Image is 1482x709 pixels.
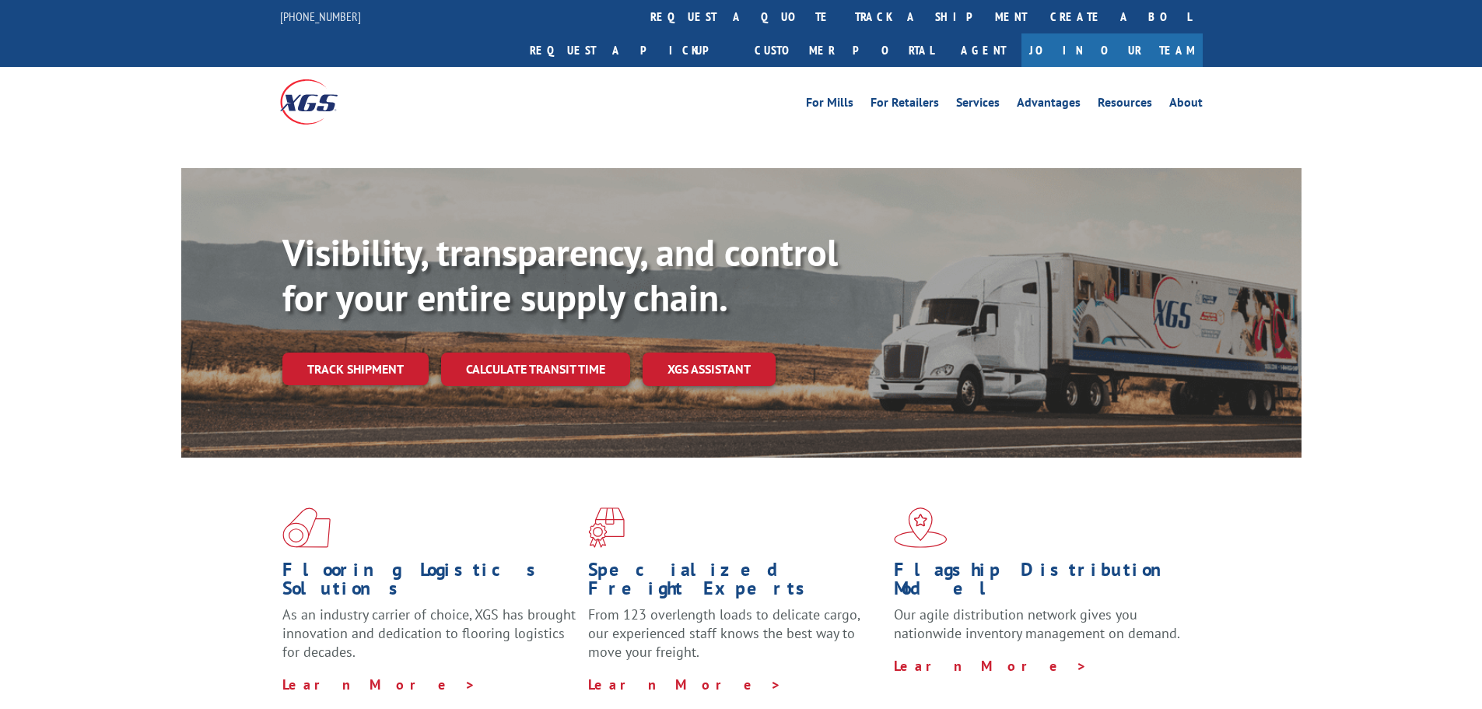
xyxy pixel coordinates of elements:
[282,560,576,605] h1: Flooring Logistics Solutions
[282,507,331,548] img: xgs-icon-total-supply-chain-intelligence-red
[282,353,429,385] a: Track shipment
[871,97,939,114] a: For Retailers
[588,560,882,605] h1: Specialized Freight Experts
[1017,97,1081,114] a: Advantages
[894,507,948,548] img: xgs-icon-flagship-distribution-model-red
[1021,33,1203,67] a: Join Our Team
[894,605,1180,642] span: Our agile distribution network gives you nationwide inventory management on demand.
[282,605,576,661] span: As an industry carrier of choice, XGS has brought innovation and dedication to flooring logistics...
[894,657,1088,675] a: Learn More >
[743,33,945,67] a: Customer Portal
[441,353,630,386] a: Calculate transit time
[280,9,361,24] a: [PHONE_NUMBER]
[518,33,743,67] a: Request a pickup
[1098,97,1152,114] a: Resources
[894,560,1188,605] h1: Flagship Distribution Model
[945,33,1021,67] a: Agent
[643,353,776,386] a: XGS ASSISTANT
[956,97,1000,114] a: Services
[282,676,476,693] a: Learn More >
[806,97,853,114] a: For Mills
[588,676,782,693] a: Learn More >
[588,507,625,548] img: xgs-icon-focused-on-flooring-red
[588,605,882,675] p: From 123 overlength loads to delicate cargo, our experienced staff knows the best way to move you...
[1169,97,1203,114] a: About
[282,228,838,321] b: Visibility, transparency, and control for your entire supply chain.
